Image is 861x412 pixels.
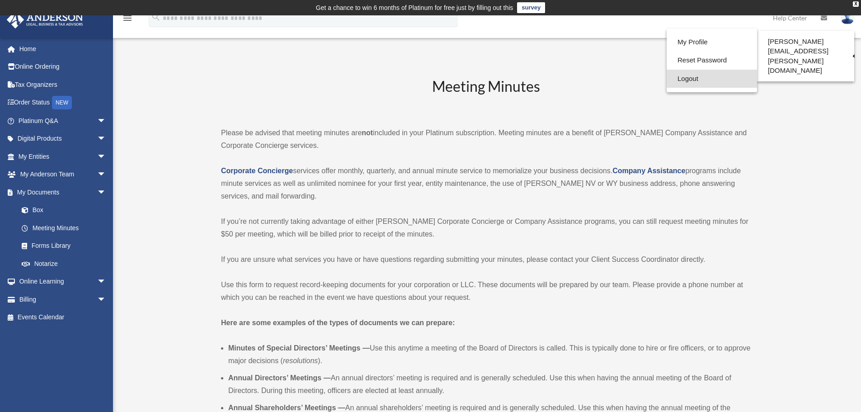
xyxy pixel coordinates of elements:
a: Online Learningarrow_drop_down [6,273,120,291]
div: NEW [52,96,72,109]
a: menu [122,16,133,24]
a: Company Assistance [612,167,685,175]
em: resolutions [283,357,318,365]
a: survey [517,2,545,13]
a: My Documentsarrow_drop_down [6,183,120,201]
a: Notarize [13,255,120,273]
i: search [151,12,161,22]
a: Events Calendar [6,308,120,327]
a: Order StatusNEW [6,94,120,112]
img: Anderson Advisors Platinum Portal [4,11,86,28]
p: Use this form to request record-keeping documents for your corporation or LLC. These documents wi... [221,279,751,304]
img: User Pic [841,11,854,24]
a: My Entitiesarrow_drop_down [6,147,120,166]
p: Please be advised that meeting minutes are included in your Platinum subscription. Meeting minute... [221,127,751,152]
span: arrow_drop_down [97,183,115,202]
a: Reset Password [667,51,757,70]
strong: Here are some examples of the types of documents we can prepare: [221,319,455,327]
a: Billingarrow_drop_down [6,290,120,308]
h2: Meeting Minutes [221,76,751,114]
span: arrow_drop_down [97,112,115,130]
span: arrow_drop_down [97,166,115,184]
p: If you are unsure what services you have or have questions regarding submitting your minutes, ple... [221,253,751,266]
b: Annual Directors’ Meetings — [228,374,331,382]
a: Meeting Minutes [13,219,115,237]
strong: not [362,129,373,137]
a: Logout [667,70,757,88]
a: Digital Productsarrow_drop_down [6,130,120,148]
li: Use this anytime a meeting of the Board of Directors is called. This is typically done to hire or... [228,342,751,367]
div: close [853,1,859,7]
a: Tax Organizers [6,76,120,94]
div: Get a chance to win 6 months of Platinum for free just by filling out this [316,2,513,13]
li: An annual directors’ meeting is required and is generally scheduled. Use this when having the ann... [228,372,751,397]
p: If you’re not currently taking advantage of either [PERSON_NAME] Corporate Concierge or Company A... [221,215,751,241]
a: My Anderson Teamarrow_drop_down [6,166,120,184]
a: Platinum Q&Aarrow_drop_down [6,112,120,130]
i: menu [122,13,133,24]
a: Corporate Concierge [221,167,293,175]
a: Box [13,201,120,219]
b: Annual Shareholders’ Meetings — [228,404,345,412]
p: services offer monthly, quarterly, and annual minute service to memorialize your business decisio... [221,165,751,203]
a: Home [6,40,120,58]
span: arrow_drop_down [97,290,115,309]
span: arrow_drop_down [97,147,115,166]
a: My Profile [667,33,757,52]
span: arrow_drop_down [97,130,115,148]
b: Minutes of Special Directors’ Meetings — [228,344,370,352]
a: Online Ordering [6,58,120,76]
a: Forms Library [13,237,120,255]
a: [PERSON_NAME][EMAIL_ADDRESS][PERSON_NAME][DOMAIN_NAME] [757,33,854,79]
span: arrow_drop_down [97,273,115,291]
